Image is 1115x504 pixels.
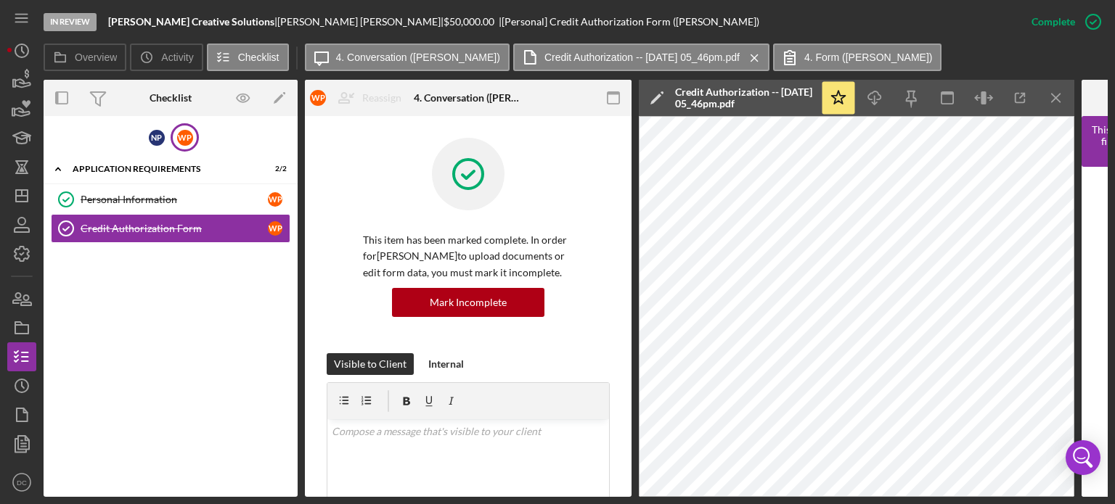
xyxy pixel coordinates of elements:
[51,185,290,214] a: Personal InformationWP
[108,16,277,28] div: |
[44,13,97,31] div: In Review
[303,83,416,112] button: WPReassign
[428,353,464,375] div: Internal
[81,194,268,205] div: Personal Information
[75,51,117,63] label: Overview
[444,16,499,28] div: $50,000.00
[51,214,290,243] a: Credit Authorization FormWP
[305,44,510,71] button: 4. Conversation ([PERSON_NAME])
[544,51,740,63] label: Credit Authorization -- [DATE] 05_46pm.pdf
[804,51,933,63] label: 4. Form ([PERSON_NAME])
[1066,440,1100,475] div: Open Intercom Messenger
[414,92,523,104] div: 4. Conversation ([PERSON_NAME])
[177,130,193,146] div: W P
[513,44,769,71] button: Credit Authorization -- [DATE] 05_46pm.pdf
[7,468,36,497] button: DC
[150,92,192,104] div: Checklist
[238,51,279,63] label: Checklist
[81,223,268,234] div: Credit Authorization Form
[1032,7,1075,36] div: Complete
[268,192,282,207] div: W P
[149,130,165,146] div: N P
[675,86,813,110] div: Credit Authorization -- [DATE] 05_46pm.pdf
[310,90,326,106] div: W P
[161,51,193,63] label: Activity
[334,353,407,375] div: Visible to Client
[108,15,274,28] b: [PERSON_NAME] Creative Solutions
[362,83,401,112] div: Reassign
[1017,7,1108,36] button: Complete
[430,288,507,317] div: Mark Incomplete
[130,44,203,71] button: Activity
[268,221,282,236] div: W P
[392,288,544,317] button: Mark Incomplete
[277,16,444,28] div: [PERSON_NAME] [PERSON_NAME] |
[44,44,126,71] button: Overview
[336,51,500,63] label: 4. Conversation ([PERSON_NAME])
[261,165,287,173] div: 2 / 2
[421,353,471,375] button: Internal
[73,165,250,173] div: APPLICATION REQUIREMENTS
[207,44,289,71] button: Checklist
[773,44,942,71] button: 4. Form ([PERSON_NAME])
[17,479,27,487] text: DC
[327,353,414,375] button: Visible to Client
[499,16,759,28] div: | [Personal] Credit Authorization Form ([PERSON_NAME])
[363,232,573,281] p: This item has been marked complete. In order for [PERSON_NAME] to upload documents or edit form d...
